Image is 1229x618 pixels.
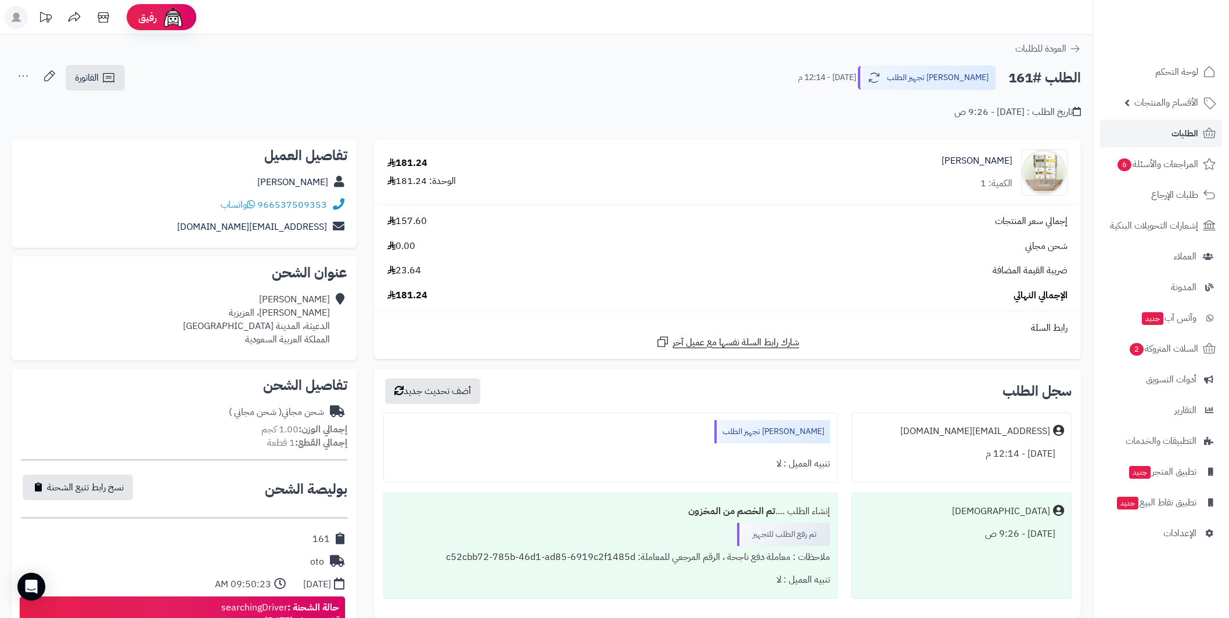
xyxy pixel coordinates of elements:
span: جديد [1117,497,1138,509]
h2: تفاصيل الشحن [21,378,347,392]
b: تم الخصم من المخزون [688,504,775,518]
a: المراجعات والأسئلة6 [1100,150,1222,178]
div: [PERSON_NAME] تجهيز الطلب [714,420,830,443]
a: 966537509353 [257,198,327,212]
span: الفاتورة [75,71,99,85]
span: الإعدادات [1163,525,1196,541]
a: أدوات التسويق [1100,366,1222,393]
a: لوحة التحكم [1100,58,1222,86]
div: 181.24 [387,157,427,170]
a: السلات المتروكة2 [1100,335,1222,363]
h3: سجل الطلب [1002,384,1072,398]
span: السلات المتروكة [1129,341,1198,357]
button: [PERSON_NAME] تجهيز الطلب [858,66,996,90]
a: [PERSON_NAME] [257,175,328,189]
div: [EMAIL_ADDRESS][DOMAIN_NAME] [900,425,1050,438]
span: الأقسام والمنتجات [1134,95,1198,111]
a: وآتس آبجديد [1100,304,1222,332]
span: المدونة [1171,279,1196,295]
span: العملاء [1174,248,1196,265]
div: Open Intercom Messenger [17,573,45,601]
a: شارك رابط السلة نفسها مع عميل آخر [656,335,799,349]
span: شحن مجاني [1025,240,1068,253]
img: ai-face.png [161,6,185,29]
span: 181.24 [387,289,427,302]
span: التقارير [1174,402,1196,418]
span: أدوات التسويق [1146,371,1196,388]
a: الفاتورة [66,65,125,91]
a: المدونة [1100,273,1222,301]
span: رفيق [138,10,157,24]
span: جديد [1129,466,1151,479]
span: تطبيق المتجر [1128,464,1196,480]
a: تطبيق المتجرجديد [1100,458,1222,486]
h2: الطلب #161 [1008,66,1081,90]
a: الطلبات [1100,120,1222,147]
span: ( شحن مجاني ) [229,405,282,419]
img: logo-2.png [1150,29,1218,53]
small: [DATE] - 12:14 م [798,72,856,84]
div: الكمية: 1 [980,177,1012,190]
div: تنبيه العميل : لا [391,569,830,591]
span: نسخ رابط تتبع الشحنة [47,480,124,494]
a: تطبيق نقاط البيعجديد [1100,489,1222,516]
div: ملاحظات : معاملة دفع ناجحة ، الرقم المرجعي للمعاملة: c52cbb72-785b-46d1-ad85-6919c2f1485d [391,546,830,569]
button: أضف تحديث جديد [385,378,480,404]
a: [PERSON_NAME] [941,154,1012,168]
span: 6 [1117,158,1131,171]
a: إشعارات التحويلات البنكية [1100,212,1222,240]
span: ضريبة القيمة المضافة [993,264,1068,277]
strong: حالة الشحنة : [288,601,339,615]
img: 1758543330-CoffeeJewls%20%D8%AC%D9%88%D8%A7%D9%87%D8%B1%20%D8%A7%D9%84%D8%A8%D9%86-90x90.png [1022,149,1067,196]
div: شحن مجاني [229,406,324,419]
div: الوحدة: 181.24 [387,175,456,188]
a: الإعدادات [1100,519,1222,547]
span: لوحة التحكم [1155,64,1198,80]
div: [DATE] [303,578,331,591]
a: التطبيقات والخدمات [1100,427,1222,455]
a: التقارير [1100,396,1222,424]
div: رابط السلة [379,321,1076,335]
span: 2 [1130,343,1144,356]
strong: إجمالي الوزن: [299,422,347,436]
div: 161 [312,533,330,546]
span: إجمالي سعر المنتجات [995,215,1068,228]
span: طلبات الإرجاع [1151,187,1198,203]
small: 1 قطعة [267,436,347,450]
a: تحديثات المنصة [31,6,60,32]
h2: بوليصة الشحن [265,482,347,496]
span: المراجعات والأسئلة [1116,156,1198,172]
div: [DATE] - 12:14 م [859,443,1064,465]
div: إنشاء الطلب .... [391,500,830,523]
small: 1.00 كجم [261,422,347,436]
span: الإجمالي النهائي [1014,289,1068,302]
h2: تفاصيل العميل [21,149,347,162]
span: العودة للطلبات [1015,42,1066,56]
span: وآتس آب [1141,310,1196,326]
a: طلبات الإرجاع [1100,181,1222,209]
a: العودة للطلبات [1015,42,1081,56]
strong: إجمالي القطع: [295,436,347,450]
span: شارك رابط السلة نفسها مع عميل آخر [673,336,799,349]
a: واتساب [221,198,255,212]
a: العملاء [1100,243,1222,270]
div: [DEMOGRAPHIC_DATA] [952,505,1050,518]
div: 09:50:23 AM [215,578,271,591]
span: تطبيق نقاط البيع [1116,494,1196,511]
span: جديد [1142,312,1163,325]
span: التطبيقات والخدمات [1126,433,1196,449]
h2: عنوان الشحن [21,266,347,280]
div: [DATE] - 9:26 ص [859,523,1064,545]
span: إشعارات التحويلات البنكية [1110,218,1198,234]
div: تاريخ الطلب : [DATE] - 9:26 ص [954,106,1081,119]
span: 0.00 [387,240,415,253]
span: 23.64 [387,264,421,277]
div: [PERSON_NAME] [PERSON_NAME]، العزيزية الدعيثة، المدينة [GEOGRAPHIC_DATA] المملكة العربية السعودية [183,293,330,346]
span: الطلبات [1171,125,1198,142]
span: 157.60 [387,215,427,228]
div: تم رفع الطلب للتجهيز [737,523,830,546]
div: تنبيه العميل : لا [391,453,830,475]
a: [EMAIL_ADDRESS][DOMAIN_NAME] [177,220,327,234]
button: نسخ رابط تتبع الشحنة [23,475,133,500]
